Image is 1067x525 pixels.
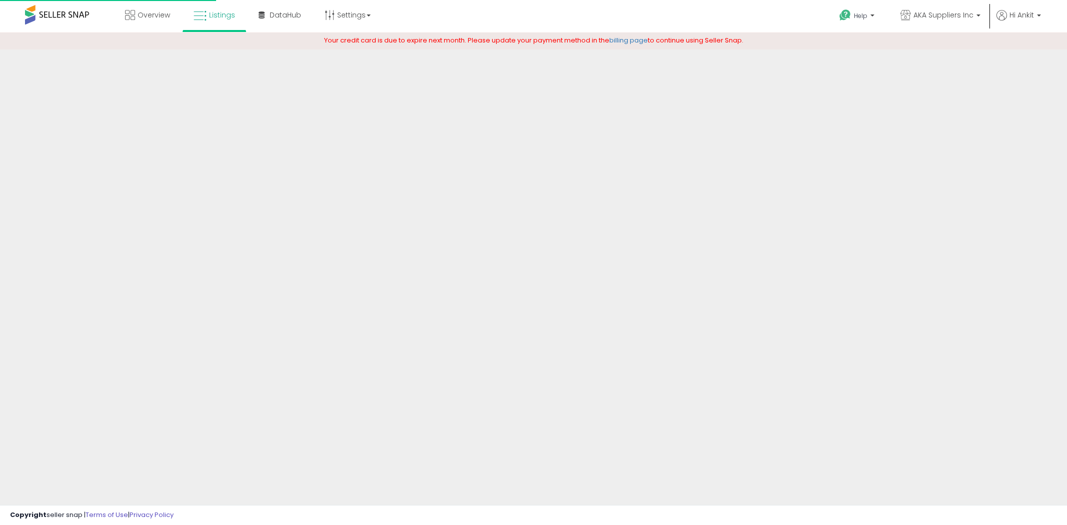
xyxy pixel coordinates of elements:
a: Hi Ankit [996,10,1041,32]
span: Your credit card is due to expire next month. Please update your payment method in the to continu... [324,35,743,45]
span: DataHub [270,10,301,20]
span: AKA Suppliers Inc [913,10,973,20]
span: Overview [138,10,170,20]
a: Help [831,1,884,32]
i: Get Help [839,9,851,21]
a: billing page [609,35,648,45]
span: Hi Ankit [1009,10,1034,20]
span: Listings [209,10,235,20]
span: Help [854,11,867,20]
